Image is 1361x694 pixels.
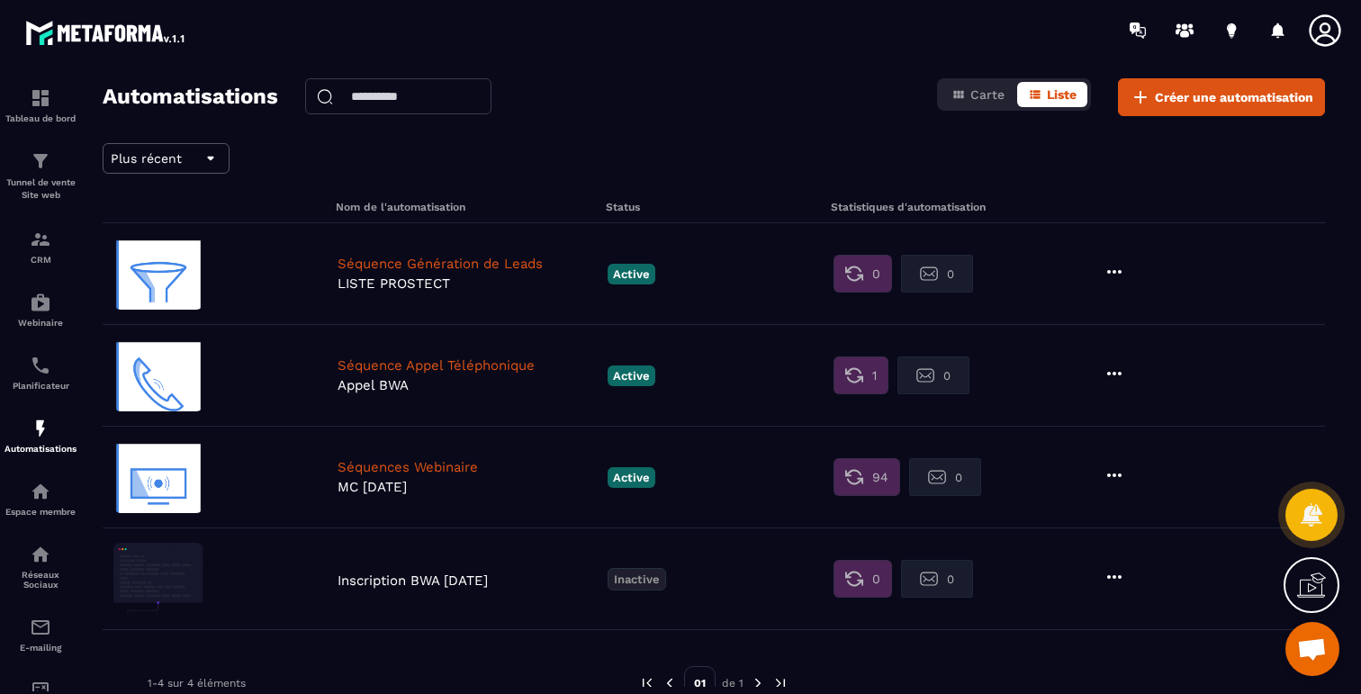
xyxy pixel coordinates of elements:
[5,341,77,404] a: schedulerschedulerPlanificateur
[5,444,77,454] p: Automatisations
[5,603,77,666] a: emailemailE-mailing
[5,176,77,202] p: Tunnel de vente Site web
[30,87,51,109] img: formation
[1017,82,1087,107] button: Liste
[834,560,892,598] button: 0
[338,256,599,272] p: Séquence Génération de Leads
[5,137,77,215] a: formationformationTunnel de vente Site web
[30,617,51,638] img: email
[834,458,900,496] button: 94
[834,255,892,293] button: 0
[148,677,246,689] p: 1-4 sur 4 éléments
[639,675,655,691] img: prev
[750,675,766,691] img: next
[25,16,187,49] img: logo
[970,87,1005,102] span: Carte
[5,467,77,530] a: automationsautomationsEspace membre
[103,78,278,116] h2: Automatisations
[5,318,77,328] p: Webinaire
[901,255,973,293] button: 0
[608,365,655,386] p: Active
[1285,622,1339,676] div: Ouvrir le chat
[941,82,1015,107] button: Carte
[608,467,655,488] p: Active
[872,468,888,486] span: 94
[338,459,599,475] p: Séquences Webinaire
[113,339,203,411] img: automation-background
[909,458,981,496] button: 0
[872,366,877,384] span: 1
[338,377,599,393] p: Appel BWA
[872,265,880,283] span: 0
[30,229,51,250] img: formation
[30,355,51,376] img: scheduler
[5,255,77,265] p: CRM
[30,150,51,172] img: formation
[111,151,182,166] span: Plus récent
[845,570,863,588] img: first stat
[947,267,954,281] span: 0
[30,481,51,502] img: automations
[834,356,888,394] button: 1
[338,275,599,292] p: LISTE PROSTECT
[662,675,678,691] img: prev
[5,113,77,123] p: Tableau de bord
[920,265,938,283] img: second stat
[5,74,77,137] a: formationformationTableau de bord
[338,479,599,495] p: MC [DATE]
[897,356,969,394] button: 0
[943,369,951,383] span: 0
[772,675,789,691] img: next
[1047,87,1077,102] span: Liste
[113,441,203,513] img: automation-background
[30,544,51,565] img: social-network
[5,215,77,278] a: formationformationCRM
[872,570,880,588] span: 0
[955,471,962,484] span: 0
[5,507,77,517] p: Espace membre
[901,560,973,598] button: 0
[113,543,203,615] img: automation-background
[5,381,77,391] p: Planificateur
[336,201,601,213] h6: Nom de l'automatisation
[30,292,51,313] img: automations
[845,468,863,486] img: first stat
[1155,88,1313,106] span: Créer une automatisation
[1118,78,1325,116] button: Créer une automatisation
[928,468,946,486] img: second stat
[608,568,666,590] p: Inactive
[947,572,954,586] span: 0
[30,418,51,439] img: automations
[113,238,203,310] img: automation-background
[606,201,826,213] h6: Status
[5,404,77,467] a: automationsautomationsAutomatisations
[845,265,863,283] img: first stat
[722,676,744,690] p: de 1
[5,643,77,653] p: E-mailing
[5,278,77,341] a: automationsautomationsWebinaire
[845,366,863,384] img: first stat
[920,570,938,588] img: second stat
[608,264,655,284] p: Active
[5,530,77,603] a: social-networksocial-networkRéseaux Sociaux
[5,570,77,590] p: Réseaux Sociaux
[338,572,599,589] p: Inscription BWA [DATE]
[338,357,599,374] p: Séquence Appel Téléphonique
[831,201,1051,213] h6: Statistiques d'automatisation
[916,366,934,384] img: second stat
